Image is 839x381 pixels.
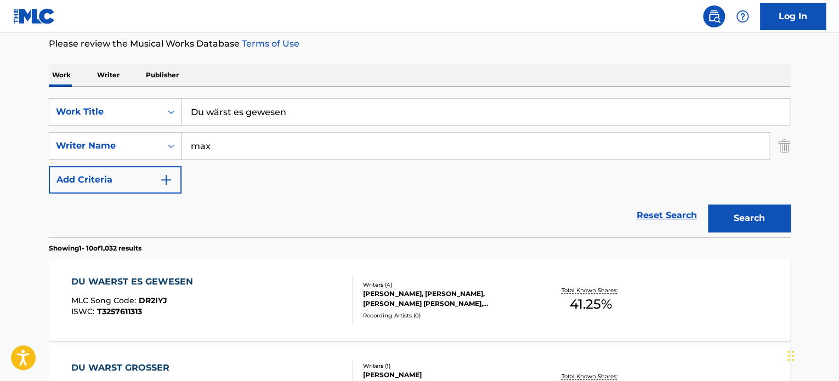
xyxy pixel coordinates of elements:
span: ISWC : [71,306,97,316]
div: Work Title [56,105,155,118]
a: Log In [760,3,826,30]
a: Terms of Use [240,38,299,49]
img: MLC Logo [13,8,55,24]
p: Publisher [143,64,182,87]
div: Recording Artists ( 0 ) [363,311,529,320]
span: 41.25 % [569,294,611,314]
p: Please review the Musical Works Database [49,37,790,50]
button: Add Criteria [49,166,182,194]
div: [PERSON_NAME], [PERSON_NAME], [PERSON_NAME] [PERSON_NAME], [PERSON_NAME] [363,289,529,309]
span: MLC Song Code : [71,295,139,305]
div: DU WARST GROSSER [71,361,175,374]
span: T3257611313 [97,306,142,316]
img: 9d2ae6d4665cec9f34b9.svg [160,173,173,186]
p: Total Known Shares: [561,286,620,294]
div: Writer Name [56,139,155,152]
div: DU WAERST ES GEWESEN [71,275,199,288]
div: [PERSON_NAME] [363,370,529,380]
a: DU WAERST ES GEWESENMLC Song Code:DR2IYJISWC:T3257611313Writers (4)[PERSON_NAME], [PERSON_NAME], ... [49,259,790,341]
p: Writer [94,64,123,87]
a: Reset Search [631,203,702,228]
img: help [736,10,749,23]
img: search [707,10,721,23]
form: Search Form [49,98,790,237]
span: DR2IYJ [139,295,167,305]
a: Public Search [703,5,725,27]
button: Search [708,204,790,232]
div: Help [732,5,753,27]
p: Work [49,64,74,87]
img: Delete Criterion [778,132,790,160]
p: Showing 1 - 10 of 1,032 results [49,243,141,253]
div: Writers ( 4 ) [363,281,529,289]
div: Drag [787,339,794,372]
iframe: Chat Widget [784,328,839,381]
div: Writers ( 1 ) [363,362,529,370]
p: Total Known Shares: [561,372,620,380]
